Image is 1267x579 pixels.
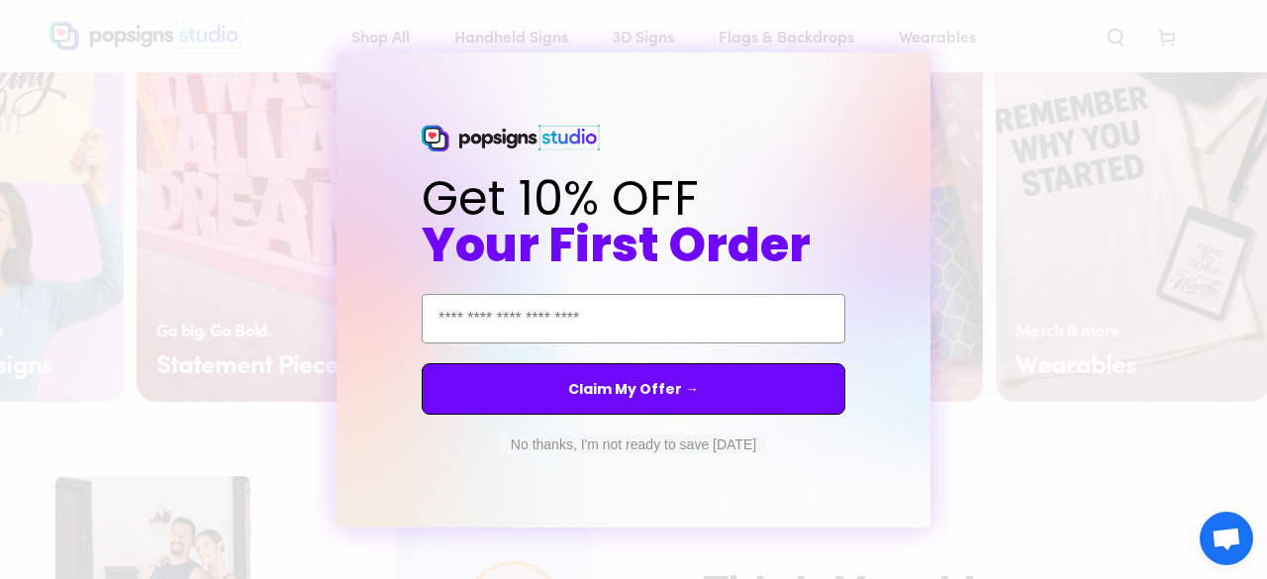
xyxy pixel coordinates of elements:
img: Popsigns Studio [422,125,600,152]
button: No thanks, I'm not ready to save [DATE] [501,434,766,454]
span: Get 10% OFF [422,165,699,232]
a: Open chat [1200,512,1253,565]
span: Your First Order [422,212,811,278]
button: Claim My Offer → [422,363,845,415]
